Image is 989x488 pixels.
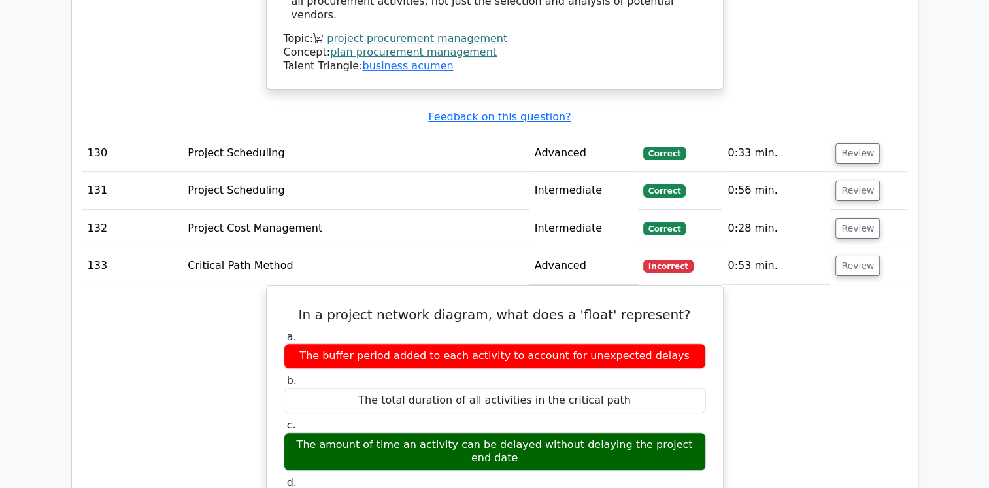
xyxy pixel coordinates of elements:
[529,247,638,285] td: Advanced
[284,32,706,46] div: Topic:
[284,432,706,472] div: The amount of time an activity can be delayed without delaying the project end date
[835,143,880,164] button: Review
[529,135,638,172] td: Advanced
[643,260,694,273] span: Incorrect
[835,181,880,201] button: Review
[362,60,453,72] a: business acumen
[182,172,529,209] td: Project Scheduling
[284,388,706,413] div: The total duration of all activities in the critical path
[327,32,507,44] a: project procurement management
[282,307,707,322] h5: In a project network diagram, what does a 'float' represent?
[82,172,183,209] td: 131
[284,32,706,73] div: Talent Triangle:
[529,210,638,247] td: Intermediate
[835,218,880,239] button: Review
[82,210,183,247] td: 132
[287,374,297,387] span: b.
[284,46,706,60] div: Concept:
[529,172,638,209] td: Intermediate
[722,247,830,285] td: 0:53 min.
[287,330,297,343] span: a.
[182,135,529,172] td: Project Scheduling
[643,184,686,198] span: Correct
[330,46,497,58] a: plan procurement management
[722,135,830,172] td: 0:33 min.
[722,210,830,247] td: 0:28 min.
[287,419,296,431] span: c.
[428,111,571,123] a: Feedback on this question?
[722,172,830,209] td: 0:56 min.
[182,210,529,247] td: Project Cost Management
[643,222,686,235] span: Correct
[643,147,686,160] span: Correct
[284,343,706,369] div: The buffer period added to each activity to account for unexpected delays
[182,247,529,285] td: Critical Path Method
[835,256,880,276] button: Review
[82,135,183,172] td: 130
[82,247,183,285] td: 133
